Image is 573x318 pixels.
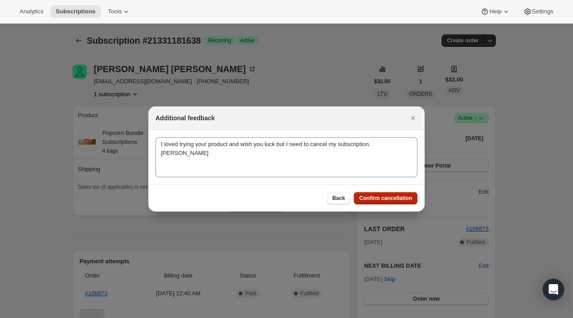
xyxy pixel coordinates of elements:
span: Analytics [20,8,43,15]
button: Analytics [14,5,49,18]
textarea: I loved trying your product and wish you luck but I need to cancel my subscription. [PERSON_NAME] [156,137,417,177]
button: Tools [102,5,136,18]
button: Confirm cancellation [354,192,417,204]
button: Close [407,112,419,124]
button: Help [475,5,516,18]
span: Tools [108,8,122,15]
h2: Additional feedback [156,114,215,122]
span: Settings [532,8,553,15]
span: Back [332,195,345,202]
span: Help [489,8,501,15]
button: Settings [518,5,559,18]
button: Subscriptions [50,5,101,18]
div: Open Intercom Messenger [543,279,564,300]
span: Subscriptions [56,8,95,15]
button: Back [327,192,351,204]
span: Confirm cancellation [359,195,412,202]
